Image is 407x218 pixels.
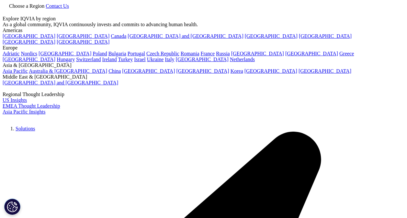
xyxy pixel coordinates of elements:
a: [GEOGRAPHIC_DATA] [39,51,91,56]
a: Czech Republic [146,51,179,56]
a: US Insights [3,97,27,103]
a: Nordics [21,51,37,56]
a: Bulgaria [108,51,126,56]
a: Netherlands [230,57,255,62]
a: [GEOGRAPHIC_DATA] [3,57,55,62]
a: [GEOGRAPHIC_DATA] [176,68,229,74]
button: Cookies Settings [4,199,20,215]
a: [GEOGRAPHIC_DATA] [57,33,109,39]
a: Canada [111,33,126,39]
a: [GEOGRAPHIC_DATA] [122,68,175,74]
a: Asia Pacific Insights [3,109,45,114]
a: France [201,51,215,56]
a: [GEOGRAPHIC_DATA] [285,51,338,56]
a: Hungary [57,57,75,62]
a: [GEOGRAPHIC_DATA] [3,33,55,39]
a: [GEOGRAPHIC_DATA] [299,68,351,74]
a: [GEOGRAPHIC_DATA] [231,51,284,56]
a: Asia Pacific [3,68,28,74]
a: Korea [231,68,243,74]
div: Americas [3,27,404,33]
a: Russia [216,51,230,56]
a: Australia & [GEOGRAPHIC_DATA] [29,68,107,74]
div: Europe [3,45,404,51]
div: Asia & [GEOGRAPHIC_DATA] [3,62,404,68]
a: Contact Us [46,3,69,9]
a: [GEOGRAPHIC_DATA] and [GEOGRAPHIC_DATA] [128,33,243,39]
a: [GEOGRAPHIC_DATA] and [GEOGRAPHIC_DATA] [3,80,118,85]
a: Solutions [16,126,35,131]
a: [GEOGRAPHIC_DATA] [176,57,229,62]
a: Italy [165,57,174,62]
a: Ireland [102,57,117,62]
div: Middle East & [GEOGRAPHIC_DATA] [3,74,404,80]
div: Explore IQVIA by region [3,16,404,22]
a: [GEOGRAPHIC_DATA] [245,33,298,39]
div: As a global community, IQVIA continuously invests and commits to advancing human health. [3,22,404,27]
div: Regional Thought Leadership [3,92,404,97]
a: China [108,68,121,74]
a: [GEOGRAPHIC_DATA] [57,39,109,45]
a: Ukraine [147,57,164,62]
a: Greece [339,51,354,56]
a: Turkey [118,57,133,62]
a: Israel [134,57,146,62]
a: Romania [181,51,199,56]
span: Choose a Region [9,3,44,9]
a: Switzerland [76,57,101,62]
a: EMEA Thought Leadership [3,103,60,109]
a: Adriatic [3,51,19,56]
a: Portugal [128,51,145,56]
a: Poland [93,51,107,56]
a: [GEOGRAPHIC_DATA] [244,68,297,74]
a: [GEOGRAPHIC_DATA] [3,39,55,45]
a: [GEOGRAPHIC_DATA] [299,33,352,39]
